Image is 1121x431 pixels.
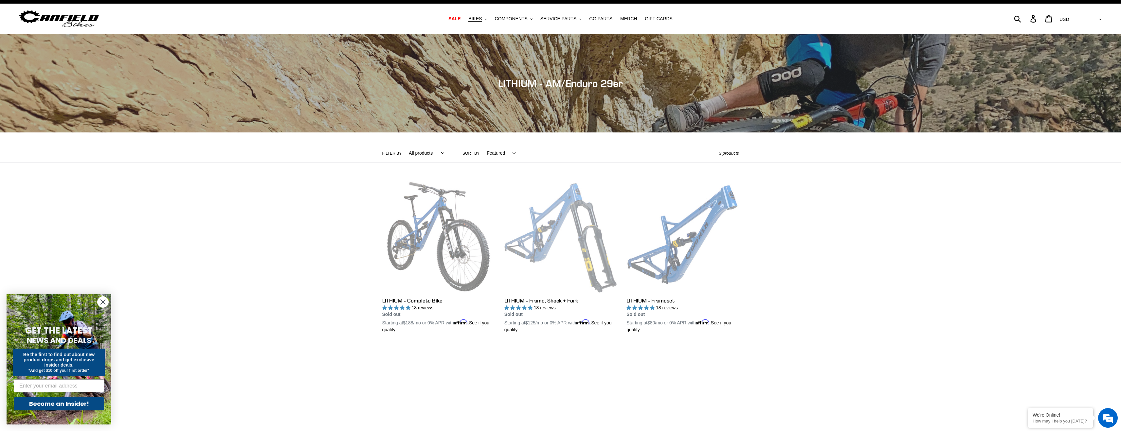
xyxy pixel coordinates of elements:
[18,9,100,29] img: Canfield Bikes
[498,78,623,89] span: LITHIUM - AM/Enduro 29er
[468,16,482,22] span: BIKES
[586,14,616,23] a: GG PARTS
[537,14,585,23] button: SERVICE PARTS
[589,16,612,22] span: GG PARTS
[462,150,479,156] label: Sort by
[642,14,676,23] a: GIFT CARDS
[492,14,536,23] button: COMPONENTS
[617,14,640,23] a: MERCH
[28,368,89,373] span: *And get $10 off your first order*
[25,325,93,336] span: GET THE LATEST
[14,379,104,392] input: Enter your email address
[645,16,673,22] span: GIFT CARDS
[719,151,739,156] span: 3 products
[1033,412,1088,418] div: We're Online!
[27,335,91,346] span: NEWS AND DEALS
[465,14,490,23] button: BIKES
[540,16,576,22] span: SERVICE PARTS
[445,14,464,23] a: SALE
[382,150,402,156] label: Filter by
[23,352,95,368] span: Be the first to find out about new product drops and get exclusive insider deals.
[448,16,461,22] span: SALE
[1033,419,1088,423] p: How may I help you today?
[620,16,637,22] span: MERCH
[1018,11,1034,26] input: Search
[14,397,104,410] button: Become an Insider!
[97,296,109,308] button: Close dialog
[495,16,528,22] span: COMPONENTS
